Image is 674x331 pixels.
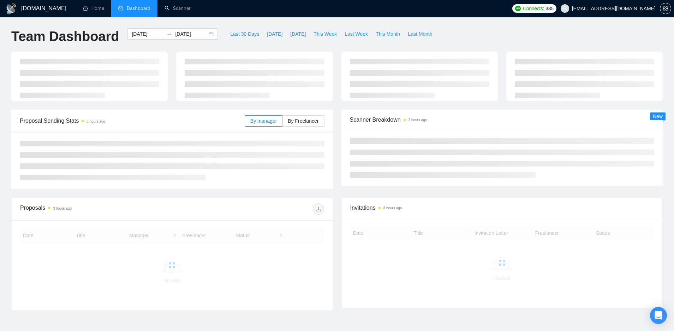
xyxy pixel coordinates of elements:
[650,307,667,324] div: Open Intercom Messenger
[267,30,282,38] span: [DATE]
[376,30,400,38] span: This Month
[408,118,427,122] time: 3 hours ago
[341,28,372,40] button: Last Week
[6,3,17,14] img: logo
[132,30,164,38] input: Start date
[175,30,207,38] input: End date
[383,206,402,210] time: 3 hours ago
[53,207,72,210] time: 3 hours ago
[404,28,436,40] button: Last Month
[314,30,337,38] span: This Week
[87,120,105,123] time: 3 hours ago
[83,5,104,11] a: homeHome
[167,31,172,37] span: to
[127,5,150,11] span: Dashboard
[545,5,553,12] span: 335
[562,6,567,11] span: user
[20,203,172,215] div: Proposals
[288,118,318,124] span: By Freelancer
[653,114,663,119] span: New
[350,203,654,212] span: Invitations
[350,115,655,124] span: Scanner Breakdown
[165,5,191,11] a: searchScanner
[286,28,310,40] button: [DATE]
[290,30,306,38] span: [DATE]
[310,28,341,40] button: This Week
[660,3,671,14] button: setting
[660,6,671,11] a: setting
[250,118,277,124] span: By manager
[167,31,172,37] span: swap-right
[523,5,544,12] span: Connects:
[118,6,123,11] span: dashboard
[11,28,119,45] h1: Team Dashboard
[20,116,245,125] span: Proposal Sending Stats
[408,30,432,38] span: Last Month
[226,28,263,40] button: Last 30 Days
[230,30,259,38] span: Last 30 Days
[345,30,368,38] span: Last Week
[372,28,404,40] button: This Month
[515,6,521,11] img: upwork-logo.png
[263,28,286,40] button: [DATE]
